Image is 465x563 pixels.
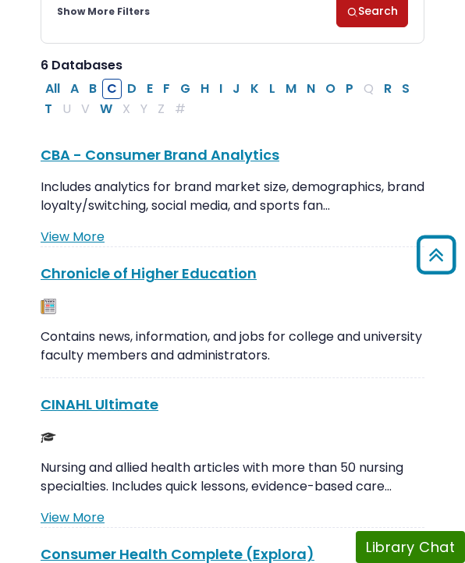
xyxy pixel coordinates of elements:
button: Filter Results M [281,79,301,99]
button: Filter Results A [66,79,83,99]
button: Filter Results D [122,79,141,99]
button: Filter Results F [158,79,175,99]
button: Filter Results I [215,79,227,99]
button: Filter Results J [228,79,245,99]
button: Filter Results P [341,79,358,99]
a: View More [41,508,105,526]
button: Filter Results S [397,79,414,99]
button: Filter Results C [102,79,122,99]
img: Newspapers [41,299,56,314]
button: Filter Results G [176,79,195,99]
a: Chronicle of Higher Education [41,264,257,283]
button: Filter Results H [196,79,214,99]
p: Includes analytics for brand market size, demographics, brand loyalty/switching, social media, an... [41,178,424,215]
button: Filter Results N [302,79,320,99]
button: Filter Results B [84,79,101,99]
button: Filter Results O [321,79,340,99]
a: Back to Top [411,243,461,268]
a: CINAHL Ultimate [41,395,158,414]
div: Alpha-list to filter by first letter of database name [41,80,416,118]
a: CBA - Consumer Brand Analytics [41,145,279,165]
p: Contains news, information, and jobs for college and university faculty members and administrators. [41,328,424,365]
a: View More [41,228,105,246]
button: Filter Results R [379,79,396,99]
button: Filter Results L [264,79,280,99]
a: Show More Filters [57,5,150,19]
span: 6 Databases [41,56,122,74]
button: Filter Results T [40,99,57,119]
button: Library Chat [356,531,465,563]
button: Filter Results W [95,99,117,119]
button: Filter Results E [142,79,158,99]
img: Scholarly or Peer Reviewed [41,430,56,445]
button: Filter Results K [246,79,264,99]
button: All [41,79,65,99]
p: Nursing and allied health articles with more than 50 nursing specialties. Includes quick lessons,... [41,459,424,496]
